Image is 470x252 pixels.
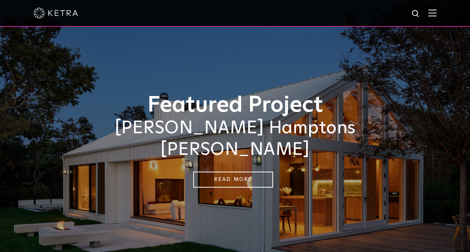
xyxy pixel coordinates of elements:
img: Hamburger%20Nav.svg [428,9,437,16]
a: Read More [193,172,273,188]
img: ketra-logo-2019-white [33,7,78,19]
h1: Featured Project [49,93,421,118]
img: search icon [411,9,421,19]
h2: [PERSON_NAME] Hamptons [PERSON_NAME] [49,118,421,160]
